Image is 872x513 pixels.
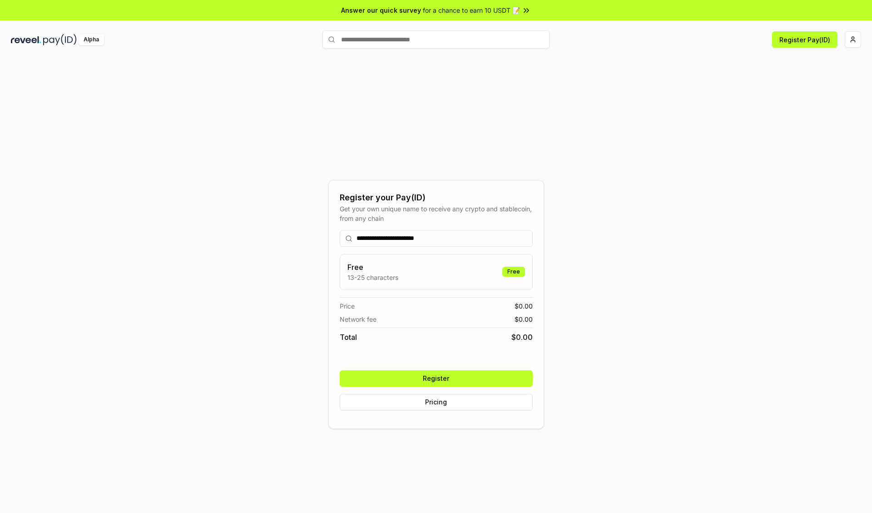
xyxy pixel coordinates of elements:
[772,31,837,48] button: Register Pay(ID)
[511,332,533,343] span: $ 0.00
[515,301,533,311] span: $ 0.00
[515,314,533,324] span: $ 0.00
[423,5,520,15] span: for a chance to earn 10 USDT 📝
[340,301,355,311] span: Price
[43,34,77,45] img: pay_id
[341,5,421,15] span: Answer our quick survey
[347,273,398,282] p: 13-25 characters
[340,394,533,410] button: Pricing
[340,204,533,223] div: Get your own unique name to receive any crypto and stablecoin, from any chain
[340,370,533,387] button: Register
[347,262,398,273] h3: Free
[502,267,525,277] div: Free
[340,191,533,204] div: Register your Pay(ID)
[79,34,104,45] div: Alpha
[340,332,357,343] span: Total
[11,34,41,45] img: reveel_dark
[340,314,377,324] span: Network fee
